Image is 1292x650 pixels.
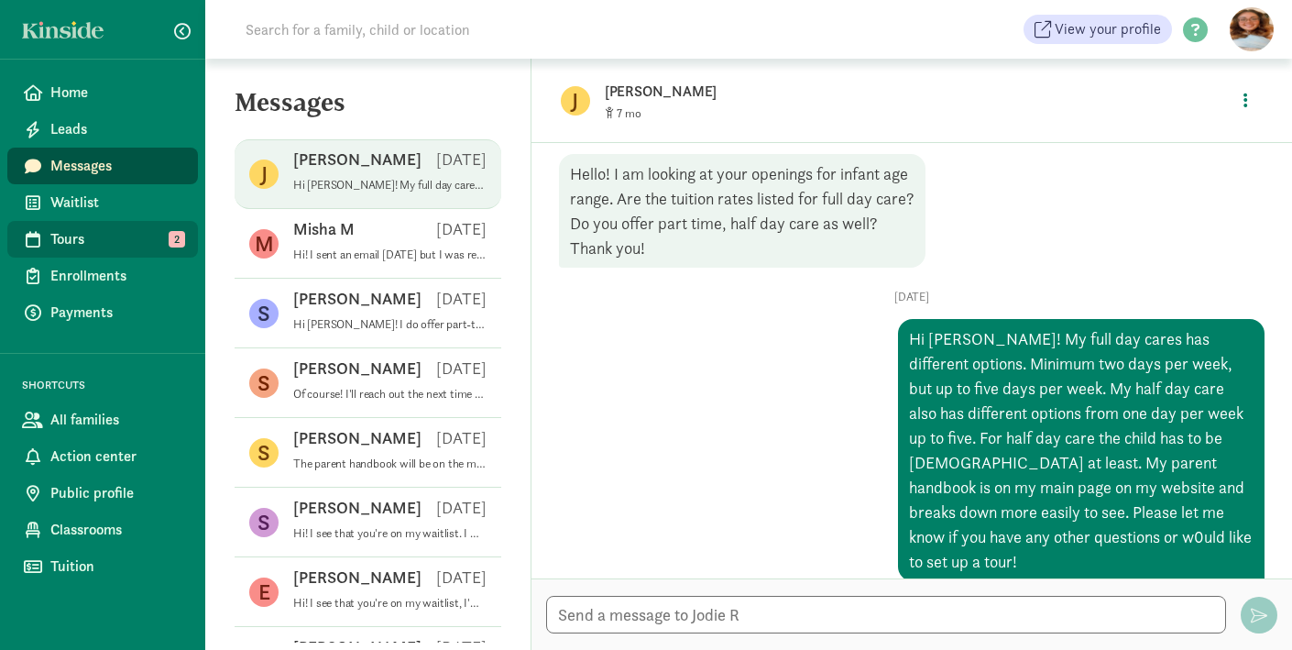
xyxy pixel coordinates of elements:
[436,497,487,519] p: [DATE]
[50,228,183,250] span: Tours
[436,567,487,589] p: [DATE]
[293,567,422,589] p: [PERSON_NAME]
[7,258,198,294] a: Enrollments
[561,86,590,116] figure: J
[50,482,183,504] span: Public profile
[50,155,183,177] span: Messages
[293,149,422,171] p: [PERSON_NAME]
[7,475,198,512] a: Public profile
[249,229,279,259] figure: M
[559,154,925,268] div: Hello! I am looking at your openings for infant age range. Are the tuition rates listed for full ...
[1024,15,1172,44] a: View your profile
[50,192,183,214] span: Waitlist
[293,358,422,380] p: [PERSON_NAME]
[249,299,279,328] figure: S
[293,248,487,262] p: Hi! I sent an email [DATE] but I was reaching out to see if we could reschedule our tour? I also ...
[293,526,487,541] p: Hi! I see that you're on my waitlist. I wanted to reach out and see if you still need child care?...
[293,288,422,310] p: [PERSON_NAME]
[605,79,1182,105] p: [PERSON_NAME]
[50,302,183,324] span: Payments
[436,149,487,171] p: [DATE]
[50,519,183,541] span: Classrooms
[7,184,198,221] a: Waitlist
[436,218,487,240] p: [DATE]
[7,74,198,111] a: Home
[249,438,279,468] figure: S
[7,438,198,475] a: Action center
[50,118,183,140] span: Leads
[205,88,531,132] h5: Messages
[293,218,355,240] p: Misha M
[235,11,749,48] input: Search for a family, child or location
[293,178,487,193] p: Hi [PERSON_NAME]! My full day cares has different options. Minimum two days per week, but up to f...
[7,402,198,438] a: All families
[169,231,185,248] span: 2
[293,457,487,471] p: The parent handbook will be on the main website on here for Lil' Daydreamers, there is also other...
[7,294,198,331] a: Payments
[50,556,183,578] span: Tuition
[249,369,279,398] figure: S
[7,111,198,148] a: Leads
[898,319,1265,581] div: Hi [PERSON_NAME]! My full day cares has different options. Minimum two days per week, but up to f...
[293,317,487,332] p: Hi [PERSON_NAME]! I do offer part-time spots but unfortunately the two spots I had open have been...
[1055,18,1161,40] span: View your profile
[249,578,279,607] figure: E
[293,387,487,402] p: Of course! I'll reach out the next time a spot opens up again. Have a great weekend!
[293,497,422,519] p: [PERSON_NAME]
[436,288,487,310] p: [DATE]
[7,512,198,548] a: Classrooms
[293,427,422,449] p: [PERSON_NAME]
[50,82,183,104] span: Home
[436,427,487,449] p: [DATE]
[436,358,487,380] p: [DATE]
[293,596,487,611] p: Hi! I see that you're on my waitlist, I'm just checking in to see if you still need child care? T...
[7,148,198,184] a: Messages
[249,508,279,537] figure: S
[617,105,641,121] span: 7
[7,221,198,258] a: Tours 2
[50,265,183,287] span: Enrollments
[249,160,279,189] figure: J
[7,548,198,585] a: Tuition
[559,290,1265,304] p: [DATE]
[50,409,183,431] span: All families
[50,446,183,468] span: Action center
